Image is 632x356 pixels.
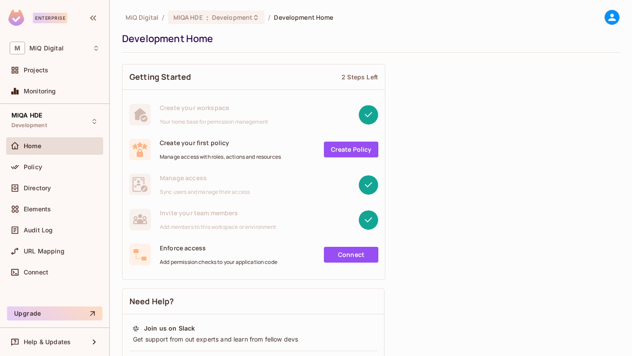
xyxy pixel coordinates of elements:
a: Connect [324,247,378,263]
span: URL Mapping [24,248,65,255]
span: Development Home [274,13,333,21]
span: MIQA HDE [173,13,203,21]
span: Create your workspace [160,103,268,112]
span: Policy [24,164,42,171]
span: Add permission checks to your application code [160,259,277,266]
button: Upgrade [7,306,102,320]
div: Join us on Slack [144,324,195,333]
span: Enforce access [160,244,277,252]
li: / [162,13,164,21]
span: Create your first policy [160,139,281,147]
span: Monitoring [24,88,56,95]
span: Add members to this workspace or environment [160,224,276,231]
span: Connect [24,269,48,276]
span: the active workspace [126,13,158,21]
div: Get support from out experts and learn from fellow devs [132,335,374,344]
span: Development [11,122,47,129]
div: Development Home [122,32,615,45]
span: Workspace: MiQ Digital [29,45,64,52]
li: / [268,13,270,21]
span: Your home base for permission management [160,118,268,125]
div: 2 Steps Left [341,73,378,81]
span: Elements [24,206,51,213]
span: Development [212,13,252,21]
span: Sync users and manage their access [160,189,250,196]
span: Projects [24,67,48,74]
span: Audit Log [24,227,53,234]
span: Help & Updates [24,338,71,345]
span: : [206,14,209,21]
span: Manage access with roles, actions and resources [160,153,281,160]
span: MIQA HDE [11,112,42,119]
span: Invite your team members [160,209,276,217]
span: M [10,42,25,54]
img: SReyMgAAAABJRU5ErkJggg== [8,10,24,26]
span: Manage access [160,174,250,182]
span: Directory [24,185,51,192]
span: Getting Started [129,71,191,82]
span: Home [24,142,42,150]
span: Need Help? [129,296,174,307]
div: Enterprise [33,13,67,23]
a: Create Policy [324,142,378,157]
